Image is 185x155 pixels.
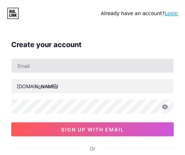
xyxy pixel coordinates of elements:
[12,79,173,93] input: username
[61,127,124,133] span: sign up with email
[165,11,178,16] a: Login
[11,122,174,136] button: sign up with email
[12,59,173,73] input: Email
[101,10,178,17] div: Already have an account?
[90,145,95,152] div: Or
[17,83,58,90] div: [DOMAIN_NAME]/
[11,39,174,50] div: Create your account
